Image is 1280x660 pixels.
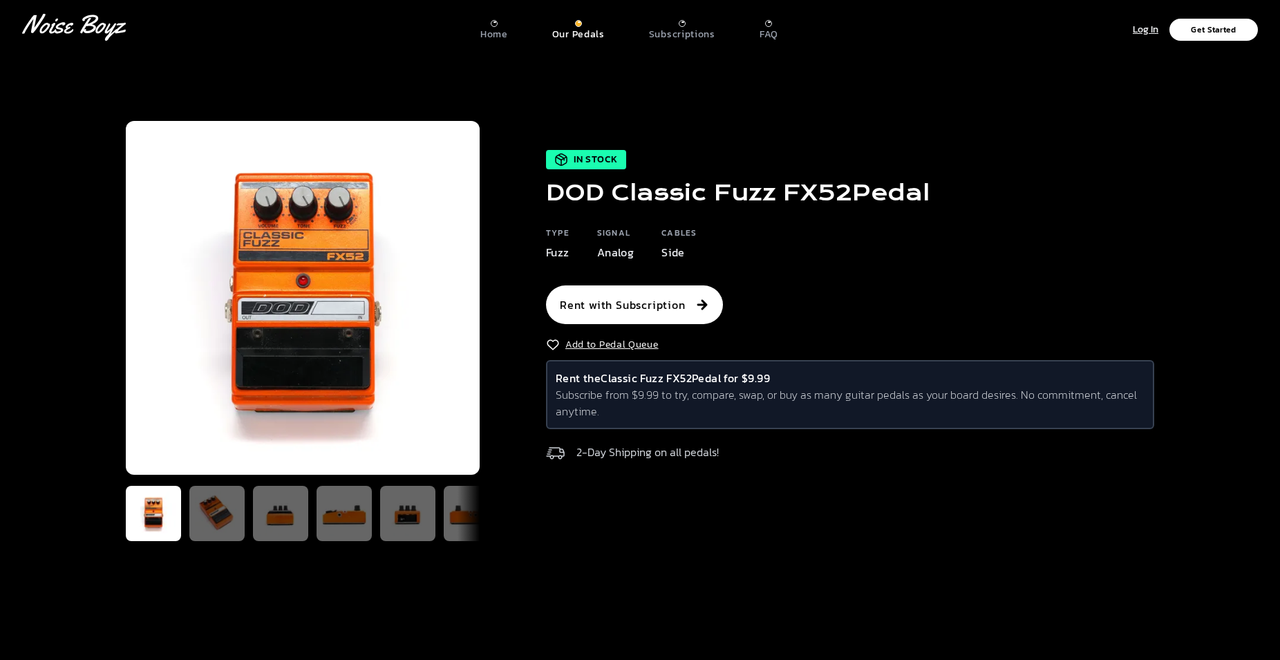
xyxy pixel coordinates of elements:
h1: DOD Classic Fuzz FX52 Pedal [546,180,930,205]
h6: Signal [597,227,634,244]
a: Our Pedals [552,15,605,41]
h6: Rent the Classic Fuzz FX52 Pedal for $9.99 [556,370,1145,386]
p: Log In [1133,22,1158,38]
button: Rent with Subscription [546,285,723,324]
button: Add to Pedal Queue [546,338,659,352]
img: Thumbnail undefined [322,491,366,536]
button: Get Started [1169,19,1258,41]
div: In Stock [546,150,626,169]
h6: Type [546,227,570,244]
p: 2-Day Shipping on all pedals! [576,443,719,461]
p: Get Started [1191,26,1236,34]
img: Thumbnail DOD Classic Fuzz FX 52 [131,491,176,536]
p: Subscriptions [649,28,715,41]
p: Our Pedals [552,28,605,41]
h6: Cables [661,227,697,244]
p: FAQ [760,28,778,41]
p: Side [661,244,697,261]
img: Thumbnail undefined [258,491,303,536]
p: Home [480,28,508,41]
a: Subscriptions [649,15,715,41]
p: Analog [597,244,634,261]
img: Thumbnail undefined [386,491,430,536]
p: Subscribe from $9.99 to try, compare, swap, or buy as many guitar pedals as your board desires. N... [556,386,1145,419]
a: Home [480,15,508,41]
img: DOD Classic Fuzz FX 52 [126,121,480,475]
p: Fuzz [546,244,570,261]
img: Thumbnail undefined [195,491,239,536]
a: FAQ [760,15,778,41]
img: Thumbnail undefined [449,491,493,536]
